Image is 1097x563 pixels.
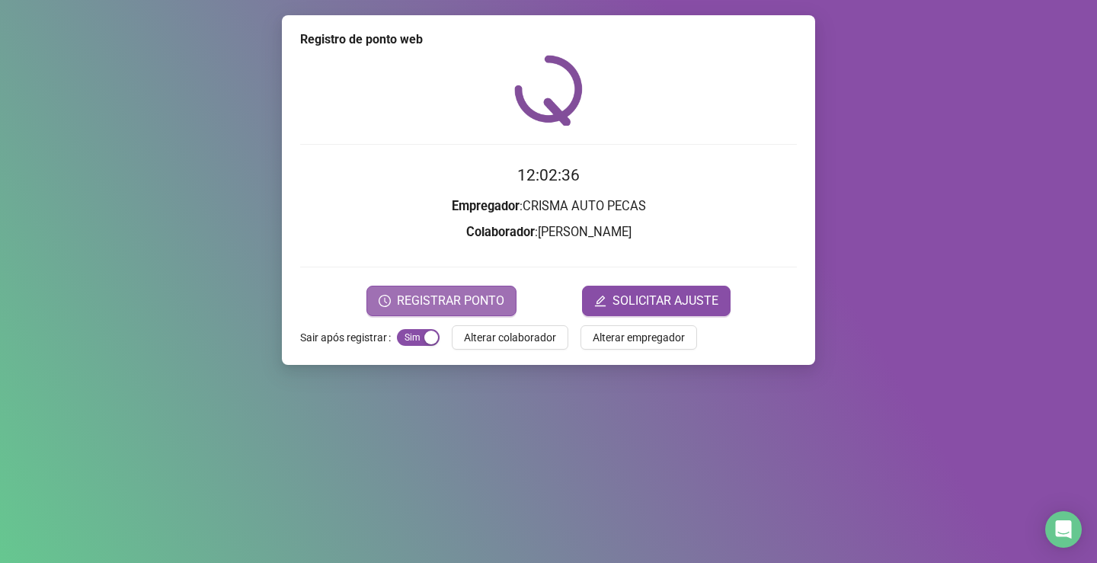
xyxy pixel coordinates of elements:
[397,292,504,310] span: REGISTRAR PONTO
[452,199,520,213] strong: Empregador
[379,295,391,307] span: clock-circle
[594,295,606,307] span: edit
[300,222,797,242] h3: : [PERSON_NAME]
[300,325,397,350] label: Sair após registrar
[300,197,797,216] h3: : CRISMA AUTO PECAS
[452,325,568,350] button: Alterar colaborador
[466,225,535,239] strong: Colaborador
[580,325,697,350] button: Alterar empregador
[366,286,517,316] button: REGISTRAR PONTO
[464,329,556,346] span: Alterar colaborador
[612,292,718,310] span: SOLICITAR AJUSTE
[1045,511,1082,548] div: Open Intercom Messenger
[582,286,731,316] button: editSOLICITAR AJUSTE
[517,166,580,184] time: 12:02:36
[514,55,583,126] img: QRPoint
[593,329,685,346] span: Alterar empregador
[300,30,797,49] div: Registro de ponto web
